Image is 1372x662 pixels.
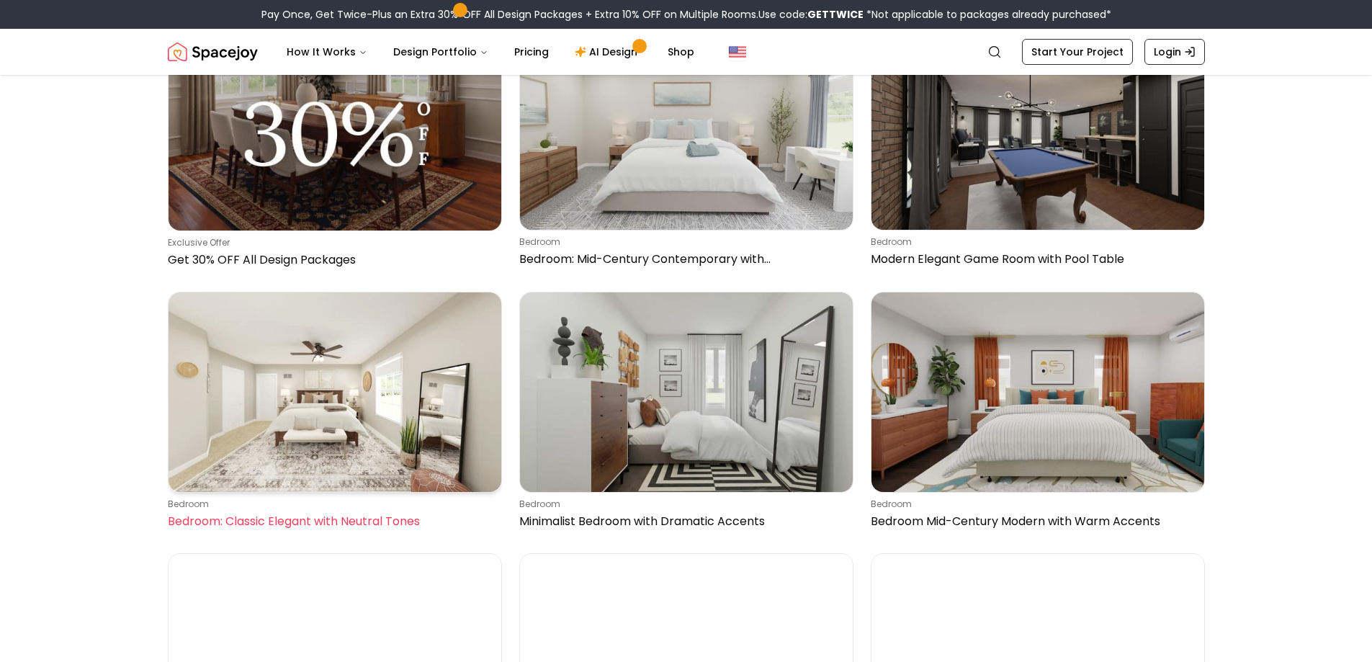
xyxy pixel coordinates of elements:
[871,251,1199,268] p: Modern Elegant Game Room with Pool Table
[168,237,496,249] p: Exclusive Offer
[729,43,746,61] img: United States
[275,37,706,66] nav: Main
[168,37,258,66] a: Spacejoy
[871,513,1199,530] p: Bedroom Mid-Century Modern with Warm Accents
[871,236,1199,248] p: bedroom
[519,498,848,510] p: bedroom
[563,37,653,66] a: AI Design
[168,292,502,536] a: Bedroom: Classic Elegant with Neutral TonesbedroomBedroom: Classic Elegant with Neutral Tones
[168,29,1205,75] nav: Global
[519,513,848,530] p: Minimalist Bedroom with Dramatic Accents
[519,251,848,268] p: Bedroom: Mid-Century Contemporary with [PERSON_NAME]
[758,7,864,22] span: Use code:
[656,37,706,66] a: Shop
[871,292,1204,492] img: Bedroom Mid-Century Modern with Warm Accents
[168,498,496,510] p: bedroom
[168,37,258,66] img: Spacejoy Logo
[519,236,848,248] p: bedroom
[382,37,500,66] button: Design Portfolio
[807,7,864,22] b: GETTWICE
[871,29,1205,274] a: Modern Elegant Game Room with Pool TablebedroomModern Elegant Game Room with Pool Table
[168,29,502,274] a: Get 30% OFF All Design PackagesExclusive OfferGet 30% OFF All Design Packages
[169,292,501,492] img: Bedroom: Classic Elegant with Neutral Tones
[169,30,501,230] img: Get 30% OFF All Design Packages
[519,29,853,274] a: Bedroom: Mid-Century Contemporary with Calm VibesbedroomBedroom: Mid-Century Contemporary with [P...
[275,37,379,66] button: How It Works
[168,251,496,269] p: Get 30% OFF All Design Packages
[503,37,560,66] a: Pricing
[871,292,1205,536] a: Bedroom Mid-Century Modern with Warm AccentsbedroomBedroom Mid-Century Modern with Warm Accents
[168,513,496,530] p: Bedroom: Classic Elegant with Neutral Tones
[261,7,1111,22] div: Pay Once, Get Twice-Plus an Extra 30% OFF All Design Packages + Extra 10% OFF on Multiple Rooms.
[520,30,853,229] img: Bedroom: Mid-Century Contemporary with Calm Vibes
[871,30,1204,229] img: Modern Elegant Game Room with Pool Table
[871,498,1199,510] p: bedroom
[519,292,853,536] a: Minimalist Bedroom with Dramatic AccentsbedroomMinimalist Bedroom with Dramatic Accents
[520,292,853,492] img: Minimalist Bedroom with Dramatic Accents
[864,7,1111,22] span: *Not applicable to packages already purchased*
[1022,39,1133,65] a: Start Your Project
[1144,39,1205,65] a: Login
